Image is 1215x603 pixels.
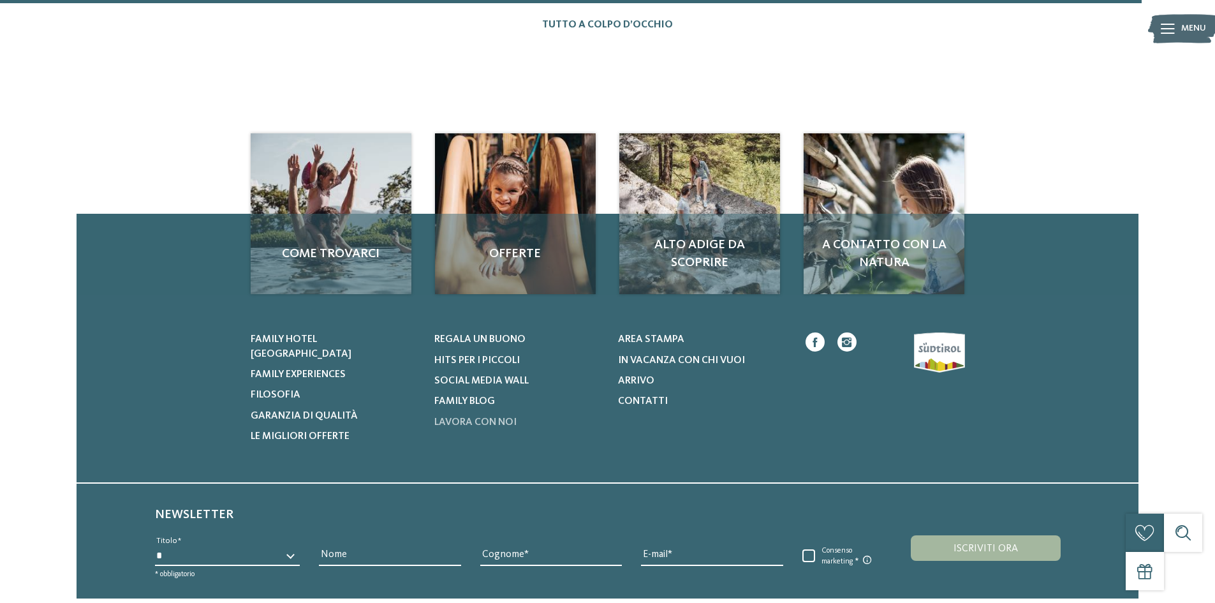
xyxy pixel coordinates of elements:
span: Lavora con noi [434,417,517,428]
a: In vacanza con chi vuoi [618,354,786,368]
span: Contatti [618,396,668,406]
button: Iscriviti ora [911,535,1060,561]
span: In vacanza con chi vuoi [618,355,745,366]
a: Le migliori offerte [251,429,418,443]
a: Family experiences [251,368,418,382]
a: Family hotel [GEOGRAPHIC_DATA] [251,332,418,361]
span: Social Media Wall [434,376,529,386]
span: Hits per i piccoli [434,355,520,366]
a: Arrivo [618,374,786,388]
a: Regala un buono [434,332,602,346]
span: Iscriviti ora [954,544,1018,554]
span: Offerte [448,245,583,263]
a: Familienhotel: hotel per cani in Alto Adige Offerte [435,133,596,294]
a: Lavora con noi [434,415,602,429]
a: Tutto a colpo d’occhio [542,19,673,31]
a: Area stampa [618,332,786,346]
span: Alto Adige da scoprire [632,236,767,272]
span: Le migliori offerte [251,431,350,442]
span: Garanzia di qualità [251,411,358,421]
span: * obbligatorio [155,570,195,578]
span: Filosofia [251,390,300,400]
span: Arrivo [618,376,654,386]
img: Familienhotel: hotel per cani in Alto Adige [804,133,964,294]
span: Come trovarci [263,245,399,263]
span: Consenso marketing [815,546,882,567]
span: Family Blog [434,396,495,406]
span: Family experiences [251,369,346,380]
a: Filosofia [251,388,418,402]
a: Garanzia di qualità [251,409,418,423]
span: Family hotel [GEOGRAPHIC_DATA] [251,334,351,359]
img: Familienhotel: hotel per cani in Alto Adige [251,133,411,294]
a: Family Blog [434,394,602,408]
a: Social Media Wall [434,374,602,388]
span: A contatto con la natura [816,236,952,272]
a: Contatti [618,394,786,408]
a: Familienhotel: hotel per cani in Alto Adige Come trovarci [251,133,411,294]
img: Familienhotel: hotel per cani in Alto Adige [619,133,780,294]
img: Familienhotel: hotel per cani in Alto Adige [435,133,596,294]
a: Hits per i piccoli [434,354,602,368]
span: Area stampa [618,334,684,345]
a: Familienhotel: hotel per cani in Alto Adige A contatto con la natura [804,133,964,294]
a: Familienhotel: hotel per cani in Alto Adige Alto Adige da scoprire [619,133,780,294]
span: Newsletter [155,509,233,521]
span: Regala un buono [434,334,526,345]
